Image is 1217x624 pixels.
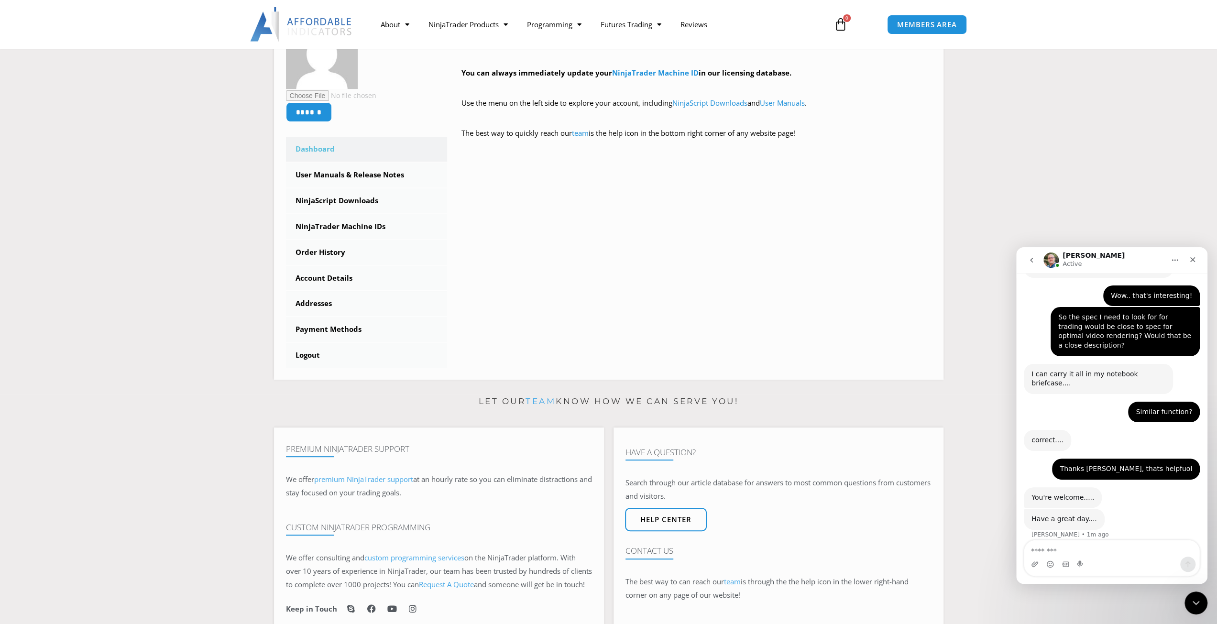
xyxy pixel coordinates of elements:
[670,13,716,35] a: Reviews
[286,604,337,613] h6: Keep in Touch
[724,577,741,586] a: team
[672,98,747,108] a: NinjaScript Downloads
[286,444,592,454] h4: Premium NinjaTrader Support
[250,7,353,42] img: LogoAI | Affordable Indicators – NinjaTrader
[897,21,957,28] span: MEMBERS AREA
[640,516,691,523] span: Help center
[461,68,791,77] strong: You can always immediately update your in our licensing database.
[625,476,932,503] p: Search through our article database for answers to most common questions from customers and visit...
[286,474,592,497] span: at an hourly rate so you can eliminate distractions and stay focused on your trading goals.
[286,474,314,484] span: We offer
[286,343,448,368] a: Logout
[419,13,517,35] a: NinjaTrader Products
[625,546,932,556] h4: Contact Us
[286,553,464,562] span: We offer consulting and
[286,553,592,589] span: on the NinjaTrader platform. With over 10 years of experience in NinjaTrader, our team has been t...
[364,553,464,562] a: custom programming services
[760,98,805,108] a: User Manuals
[286,291,448,316] a: Addresses
[591,13,670,35] a: Futures Trading
[286,163,448,187] a: User Manuals & Release Notes
[286,240,448,265] a: Order History
[286,137,448,162] a: Dashboard
[286,266,448,291] a: Account Details
[612,68,699,77] a: NinjaTrader Machine ID
[820,11,862,38] a: 0
[371,13,822,35] nav: Menu
[526,396,556,406] a: team
[461,97,932,123] p: Use the menu on the left side to explore your account, including and .
[286,137,448,368] nav: Account pages
[625,508,707,531] a: Help center
[1184,591,1207,614] iframe: Intercom live chat
[843,14,851,22] span: 0
[625,575,932,602] p: The best way to can reach our is through the the help icon in the lower right-hand corner on any ...
[286,317,448,342] a: Payment Methods
[419,580,474,589] a: Request A Quote
[286,214,448,239] a: NinjaTrader Machine IDs
[1016,247,1207,584] iframe: Intercom live chat
[286,523,592,532] h4: Custom NinjaTrader Programming
[461,21,932,153] div: Hey ! Welcome to the Members Area. Thank you for being a valuable customer!
[625,448,932,457] h4: Have A Question?
[887,15,967,34] a: MEMBERS AREA
[572,128,589,138] a: team
[286,17,358,89] img: 56548c74e4e635fc86ad80a414cab6664546a0a43519a32fea89492d8f8a9661
[274,394,943,409] p: Let our know how we can serve you!
[286,188,448,213] a: NinjaScript Downloads
[517,13,591,35] a: Programming
[314,474,413,484] a: premium NinjaTrader support
[461,127,932,153] p: The best way to quickly reach our is the help icon in the bottom right corner of any website page!
[371,13,419,35] a: About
